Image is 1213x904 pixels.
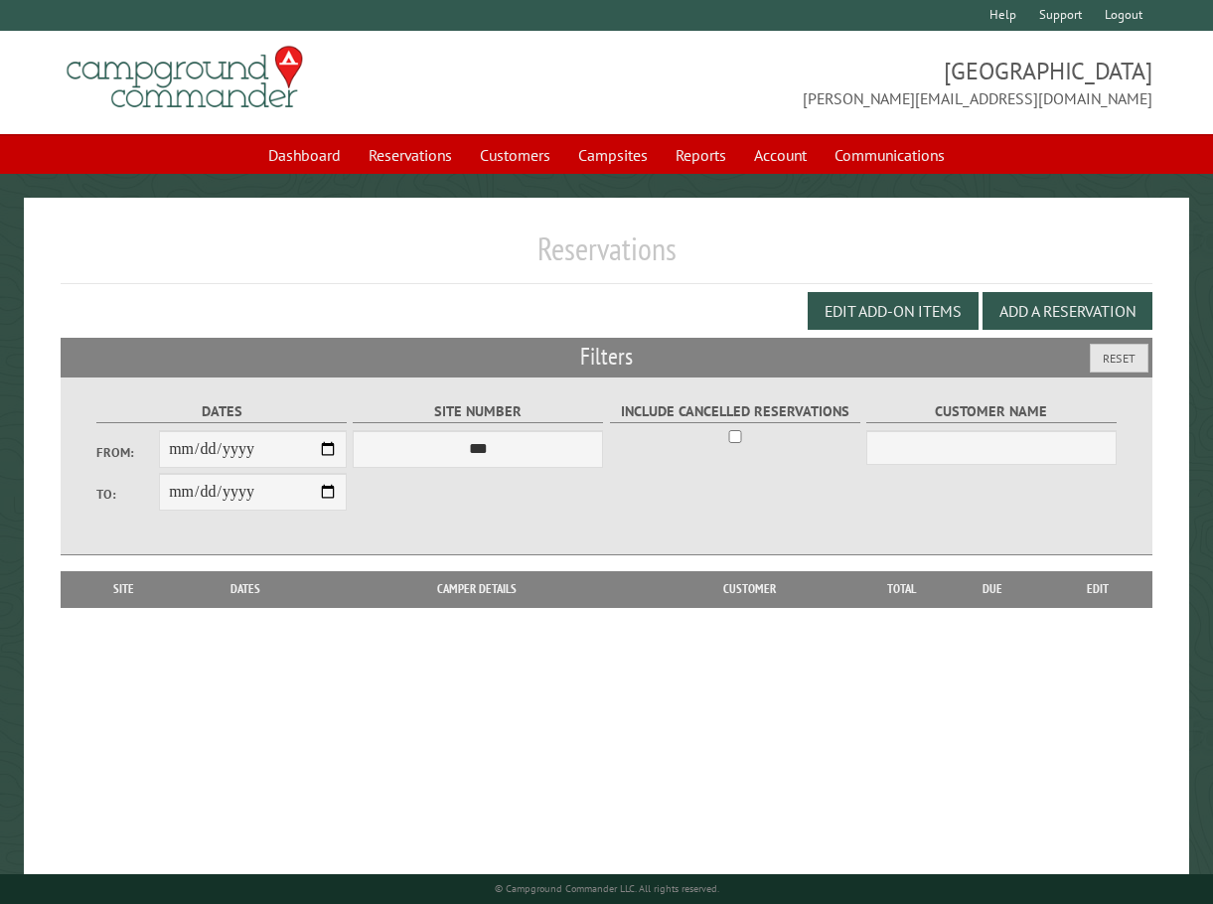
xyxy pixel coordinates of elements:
[742,136,819,174] a: Account
[61,39,309,116] img: Campground Commander
[566,136,660,174] a: Campsites
[1043,571,1152,607] th: Edit
[71,571,176,607] th: Site
[861,571,941,607] th: Total
[983,292,1152,330] button: Add a Reservation
[941,571,1043,607] th: Due
[315,571,638,607] th: Camper Details
[353,400,603,423] label: Site Number
[96,443,159,462] label: From:
[61,229,1152,284] h1: Reservations
[256,136,353,174] a: Dashboard
[664,136,738,174] a: Reports
[61,338,1152,376] h2: Filters
[357,136,464,174] a: Reservations
[808,292,979,330] button: Edit Add-on Items
[610,400,860,423] label: Include Cancelled Reservations
[495,882,719,895] small: © Campground Commander LLC. All rights reserved.
[607,55,1152,110] span: [GEOGRAPHIC_DATA] [PERSON_NAME][EMAIL_ADDRESS][DOMAIN_NAME]
[468,136,562,174] a: Customers
[823,136,957,174] a: Communications
[96,400,347,423] label: Dates
[96,485,159,504] label: To:
[176,571,315,607] th: Dates
[1090,344,1148,373] button: Reset
[866,400,1117,423] label: Customer Name
[638,571,861,607] th: Customer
